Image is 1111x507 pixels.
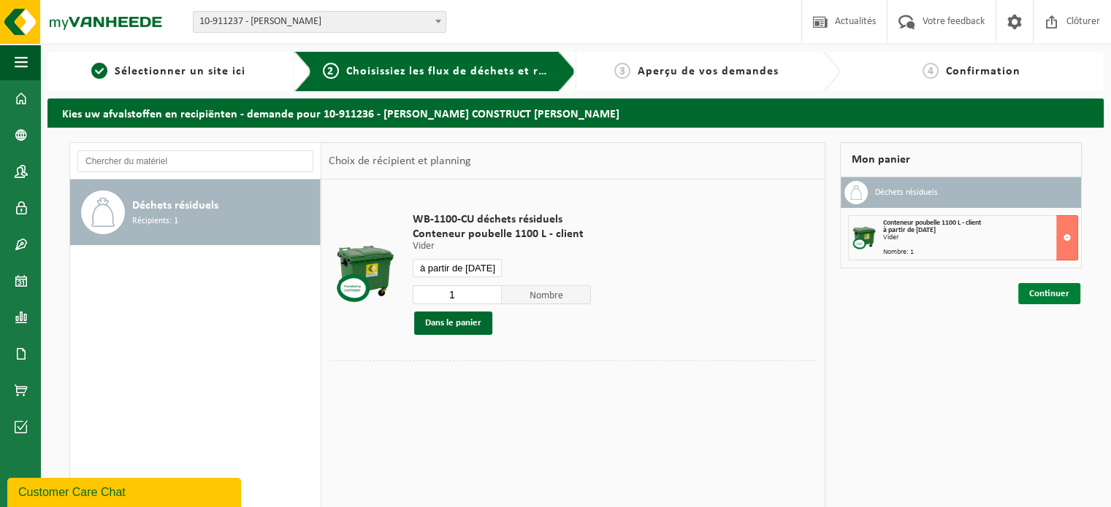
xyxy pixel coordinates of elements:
[193,11,446,33] span: 10-911237 - LEFEBVRE JEAN-MICHEL E.M - FONTENOY
[413,212,591,227] span: WB-1100-CU déchets résiduels
[883,226,936,234] strong: à partir de [DATE]
[414,311,492,335] button: Dans le panier
[77,150,313,172] input: Chercher du matériel
[883,219,981,227] span: Conteneur poubelle 1100 L - client
[323,63,339,79] span: 2
[875,181,938,204] h3: Déchets résiduels
[321,143,478,179] div: Choix de récipient et planning
[346,66,589,77] span: Choisissiez les flux de déchets et récipients
[614,63,630,79] span: 3
[413,227,591,241] span: Conteneur poubelle 1100 L - client
[55,63,283,80] a: 1Sélectionner un site ici
[47,98,1104,127] h2: Kies uw afvalstoffen en recipiënten - demande pour 10-911236 - [PERSON_NAME] CONSTRUCT [PERSON_NAME]
[502,285,591,304] span: Nombre
[70,179,321,245] button: Déchets résiduels Récipients: 1
[946,66,1020,77] span: Confirmation
[132,197,218,214] span: Déchets résiduels
[115,66,245,77] span: Sélectionner un site ici
[413,241,591,252] p: Vider
[194,12,446,32] span: 10-911237 - LEFEBVRE JEAN-MICHEL E.M - FONTENOY
[923,63,939,79] span: 4
[413,259,502,277] input: Sélectionnez date
[91,63,107,79] span: 1
[840,142,1083,177] div: Mon panier
[7,475,244,507] iframe: chat widget
[132,214,178,228] span: Récipients: 1
[1018,283,1080,304] a: Continuer
[638,66,779,77] span: Aperçu de vos demandes
[883,234,1078,241] div: Vider
[883,249,1078,256] div: Nombre: 1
